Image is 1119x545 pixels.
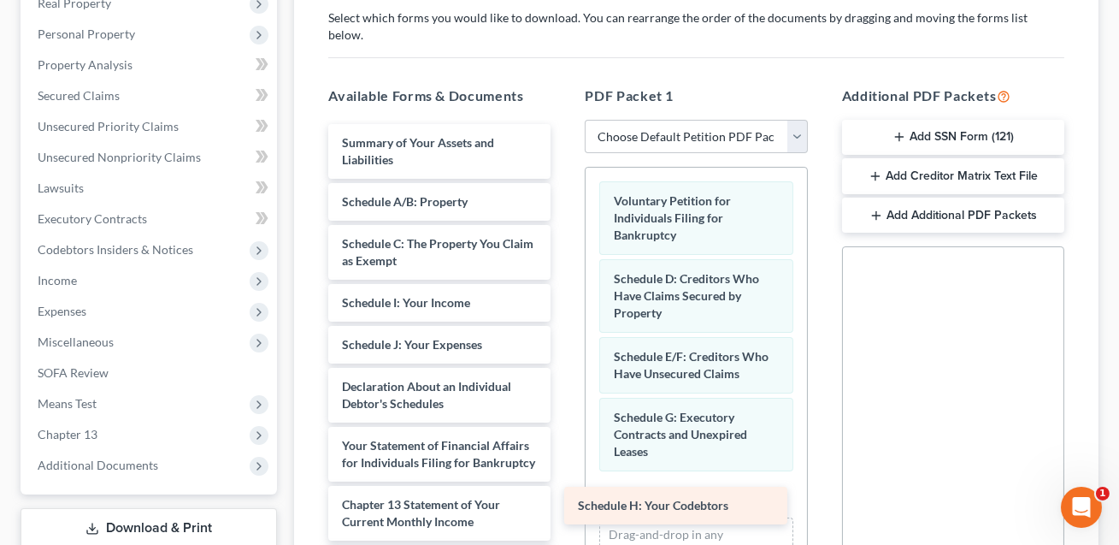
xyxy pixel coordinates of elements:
a: Property Analysis [24,50,277,80]
span: Means Test [38,396,97,411]
span: Income [38,273,77,287]
span: Miscellaneous [38,335,114,349]
h5: Available Forms & Documents [328,86,551,106]
a: Unsecured Priority Claims [24,111,277,142]
a: Executory Contracts [24,204,277,234]
span: Personal Property [38,27,135,41]
span: Voluntary Petition for Individuals Filing for Bankruptcy [614,193,731,242]
span: SOFA Review [38,365,109,380]
span: Schedule A/B: Property [342,194,468,209]
span: 1 [1096,487,1110,501]
a: Secured Claims [24,80,277,111]
span: Schedule H: Your Codebtors [578,498,728,512]
span: Executory Contracts [38,211,147,226]
a: Unsecured Nonpriority Claims [24,142,277,173]
span: Schedule E/F: Creditors Who Have Unsecured Claims [614,349,769,381]
button: Add Creditor Matrix Text File [842,158,1064,194]
span: Schedule G: Executory Contracts and Unexpired Leases [614,410,747,459]
span: Schedule I: Your Income [342,295,470,310]
p: Select which forms you would like to download. You can rearrange the order of the documents by dr... [328,9,1064,44]
span: Unsecured Nonpriority Claims [38,150,201,164]
span: Your Statement of Financial Affairs for Individuals Filing for Bankruptcy [342,438,535,470]
span: Schedule J: Your Expenses [342,337,482,352]
span: Expenses [38,304,86,318]
span: Additional Documents [38,458,158,472]
a: Lawsuits [24,173,277,204]
iframe: Intercom live chat [1061,487,1102,528]
span: Summary of Your Assets and Liabilities [342,135,494,167]
span: Unsecured Priority Claims [38,119,179,133]
button: Add SSN Form (121) [842,120,1064,156]
span: Property Analysis [38,57,133,72]
span: Schedule C: The Property You Claim as Exempt [342,236,533,268]
span: Codebtors Insiders & Notices [38,242,193,257]
h5: Additional PDF Packets [842,86,1064,106]
span: Chapter 13 [38,427,97,441]
button: Add Additional PDF Packets [842,198,1064,234]
span: Chapter 13 Statement of Your Current Monthly Income [342,497,500,529]
span: Schedule D: Creditors Who Have Claims Secured by Property [614,271,759,320]
a: SOFA Review [24,358,277,388]
span: Secured Claims [38,88,120,103]
h5: PDF Packet 1 [585,86,807,106]
span: Lawsuits [38,181,84,195]
span: Declaration About an Individual Debtor's Schedules [342,379,511,411]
